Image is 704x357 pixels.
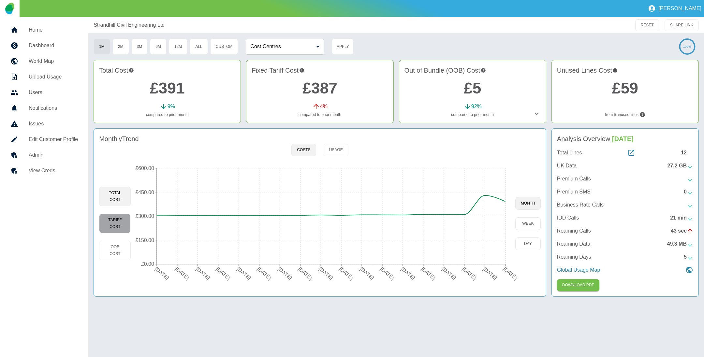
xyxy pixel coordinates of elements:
[94,21,165,29] a: Strandhill Civil Engineering Ltd
[557,201,693,209] a: Business Rate Calls
[215,266,231,281] tspan: [DATE]
[557,240,590,248] p: Roaming Data
[99,65,235,75] h4: Total Cost
[557,149,693,157] a: Total Lines12
[684,188,693,196] div: 0
[277,266,293,281] tspan: [DATE]
[464,79,481,97] a: £5
[29,26,78,34] h5: Home
[557,253,693,261] a: Roaming Days5
[29,104,78,112] h5: Notifications
[236,266,252,281] tspan: [DATE]
[136,165,154,171] tspan: £600.00
[557,227,693,235] a: Roaming Calls43 sec
[557,266,693,274] a: Global Usage Map
[94,38,110,55] button: 1M
[252,65,388,75] h4: Fixed Tariff Cost
[683,45,692,48] text: 100%
[136,213,154,219] tspan: £300.00
[29,73,78,81] h5: Upload Usage
[658,6,701,11] p: [PERSON_NAME]
[169,38,187,55] button: 12M
[154,266,170,281] tspan: [DATE]
[168,103,175,110] p: 9 %
[291,144,316,156] button: Costs
[318,266,334,281] tspan: [DATE]
[557,149,582,157] p: Total Lines
[5,100,83,116] a: Notifications
[190,38,208,55] button: All
[99,134,139,144] h4: Monthly Trend
[29,42,78,50] h5: Dashboard
[5,116,83,132] a: Issues
[5,132,83,147] a: Edit Customer Profile
[441,266,457,281] tspan: [DATE]
[131,38,148,55] button: 3M
[612,135,634,142] span: [DATE]
[112,38,129,55] button: 2M
[5,147,83,163] a: Admin
[557,188,693,196] a: Premium SMS0
[210,38,238,55] button: Custom
[515,217,541,230] button: week
[557,175,591,183] p: Premium Calls
[557,214,579,222] p: IDD Calls
[174,266,190,281] tspan: [DATE]
[612,79,638,97] a: £59
[612,65,618,75] svg: Potential saving if surplus lines removed at contract renewal
[299,65,304,75] svg: This is your recurring contracted cost
[557,227,591,235] p: Roaming Calls
[557,279,599,291] button: Click here to download the most recent invoice. If the current month’s invoice is unavailable, th...
[557,112,693,118] p: from unused lines
[557,175,693,183] a: Premium Calls
[635,19,659,31] button: RESET
[136,237,154,243] tspan: £150.00
[420,266,436,281] tspan: [DATE]
[557,253,591,261] p: Roaming Days
[557,240,693,248] a: Roaming Data49.3 MB
[298,266,314,281] tspan: [DATE]
[5,53,83,69] a: World Map
[557,65,693,75] h4: Unused Lines Cost
[99,241,131,260] button: OOB Cost
[667,240,693,248] div: 49.3 MB
[471,103,482,110] p: 92 %
[338,266,354,281] tspan: [DATE]
[404,65,541,75] h4: Out of Bundle (OOB) Cost
[665,19,699,31] button: SHARE LINK
[557,162,577,170] p: UK Data
[5,85,83,100] a: Users
[557,266,600,274] p: Global Usage Map
[557,188,591,196] p: Premium SMS
[671,227,693,235] div: 43 sec
[29,89,78,96] h5: Users
[257,266,272,281] tspan: [DATE]
[129,65,134,75] svg: This is the total charges incurred over 1 months
[195,266,211,281] tspan: [DATE]
[557,162,693,170] a: UK Data27.2 GB
[29,57,78,65] h5: World Map
[29,167,78,175] h5: View Creds
[99,187,131,206] button: Total Cost
[332,38,354,55] button: Apply
[515,197,541,210] button: month
[503,266,519,281] tspan: [DATE]
[557,201,604,209] p: Business Rate Calls
[320,103,328,110] p: 4 %
[252,112,388,118] p: compared to prior month
[359,266,375,281] tspan: [DATE]
[5,3,14,14] img: Logo
[639,112,645,118] svg: Lines not used during your chosen timeframe. If multiple months selected only lines never used co...
[667,162,693,170] div: 27.2 GB
[400,266,416,281] tspan: [DATE]
[557,134,693,144] h4: Analysis Overview
[5,163,83,178] a: View Creds
[681,149,693,157] div: 12
[29,120,78,128] h5: Issues
[150,79,185,97] a: £391
[136,190,154,195] tspan: £450.00
[29,136,78,143] h5: Edit Customer Profile
[99,214,131,233] button: Tariff Cost
[141,261,154,267] tspan: £0.00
